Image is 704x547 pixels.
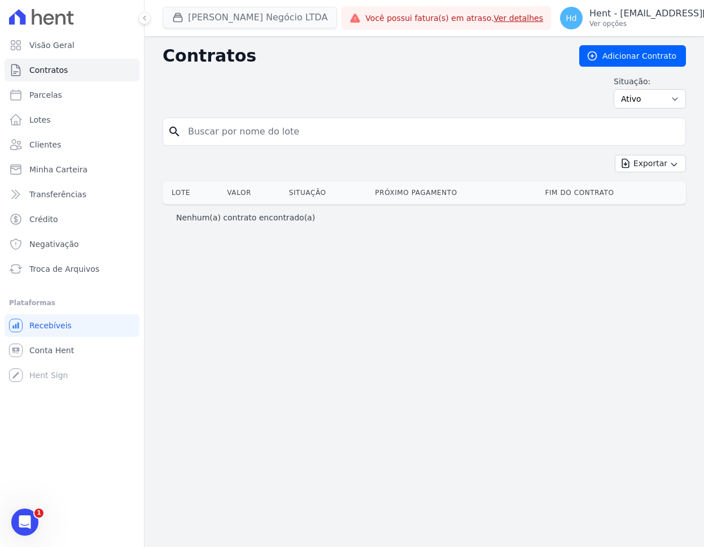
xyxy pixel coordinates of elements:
[29,114,51,125] span: Lotes
[5,339,139,362] a: Conta Hent
[29,64,68,76] span: Contratos
[222,181,284,204] th: Valor
[285,181,371,204] th: Situação
[29,263,99,275] span: Troca de Arquivos
[29,320,72,331] span: Recebíveis
[29,139,61,150] span: Clientes
[5,133,139,156] a: Clientes
[5,208,139,231] a: Crédito
[566,14,576,22] span: Hd
[540,181,686,204] th: Fim do Contrato
[5,59,139,81] a: Contratos
[163,46,561,66] h2: Contratos
[29,164,88,175] span: Minha Carteira
[370,181,540,204] th: Próximo Pagamento
[29,189,86,200] span: Transferências
[163,7,337,28] button: [PERSON_NAME] Negócio LTDA
[5,34,139,57] a: Visão Geral
[5,233,139,255] a: Negativação
[29,345,74,356] span: Conta Hent
[493,14,543,23] a: Ver detalhes
[168,125,181,138] i: search
[5,258,139,280] a: Troca de Arquivos
[9,296,135,310] div: Plataformas
[615,155,686,172] button: Exportar
[11,509,38,536] iframe: Intercom live chat
[579,45,686,67] a: Adicionar Contrato
[29,89,62,101] span: Parcelas
[5,108,139,131] a: Lotes
[614,76,686,87] label: Situação:
[5,314,139,337] a: Recebíveis
[365,12,543,24] span: Você possui fatura(s) em atraso.
[29,214,58,225] span: Crédito
[176,212,315,223] p: Nenhum(a) contrato encontrado(a)
[29,40,75,51] span: Visão Geral
[181,120,681,143] input: Buscar por nome do lote
[5,183,139,206] a: Transferências
[34,509,43,518] span: 1
[163,181,222,204] th: Lote
[5,158,139,181] a: Minha Carteira
[5,84,139,106] a: Parcelas
[29,238,79,250] span: Negativação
